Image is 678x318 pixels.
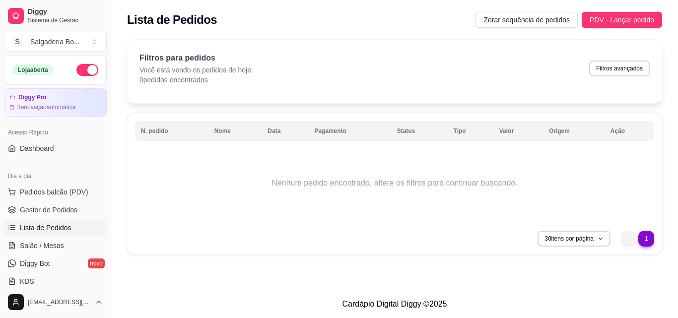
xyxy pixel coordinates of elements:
[4,125,107,140] div: Acesso Rápido
[127,12,217,28] h2: Lista de Pedidos
[543,121,605,141] th: Origem
[4,88,107,117] a: Diggy ProRenovaçãoautomática
[20,223,71,233] span: Lista de Pedidos
[135,143,654,223] td: Nenhum pedido encontrado, altere os filtros para continuar buscando.
[76,64,98,76] button: Alterar Status
[605,121,654,141] th: Ação
[18,94,47,101] article: Diggy Pro
[4,32,107,52] button: Select a team
[4,168,107,184] div: Dia a dia
[4,184,107,200] button: Pedidos balcão (PDV)
[135,121,208,141] th: N. pedido
[28,298,91,306] span: [EMAIL_ADDRESS][DOMAIN_NAME]
[590,14,654,25] span: PDV - Lançar pedido
[20,143,54,153] span: Dashboard
[448,121,493,141] th: Tipo
[4,4,107,28] a: DiggySistema de Gestão
[582,12,662,28] button: PDV - Lançar pedido
[638,231,654,247] li: next page button
[4,220,107,236] a: Lista de Pedidos
[20,258,50,268] span: Diggy Bot
[208,121,262,141] th: Nome
[483,14,570,25] span: Zerar sequência de pedidos
[12,37,22,47] span: S
[4,238,107,254] a: Salão / Mesas
[4,290,107,314] button: [EMAIL_ADDRESS][DOMAIN_NAME]
[538,231,610,247] button: 30itens por página
[139,75,253,85] p: 0 pedidos encontrados
[4,273,107,289] a: KDS
[4,140,107,156] a: Dashboard
[30,37,80,47] div: Salgaderia Bo ...
[16,103,75,111] article: Renovação automática
[589,61,650,76] button: Filtros avançados
[139,65,253,75] p: Você está vendo os pedidos de hoje.
[20,241,64,251] span: Salão / Mesas
[4,202,107,218] a: Gestor de Pedidos
[139,52,253,64] p: Filtros para pedidos
[12,64,54,75] div: Loja aberta
[4,255,107,271] a: Diggy Botnovo
[28,7,103,16] span: Diggy
[20,276,34,286] span: KDS
[493,121,543,141] th: Valor
[308,121,391,141] th: Pagamento
[20,205,77,215] span: Gestor de Pedidos
[20,187,88,197] span: Pedidos balcão (PDV)
[28,16,103,24] span: Sistema de Gestão
[615,226,659,252] nav: pagination navigation
[111,290,678,318] footer: Cardápio Digital Diggy © 2025
[262,121,308,141] th: Data
[475,12,578,28] button: Zerar sequência de pedidos
[391,121,448,141] th: Status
